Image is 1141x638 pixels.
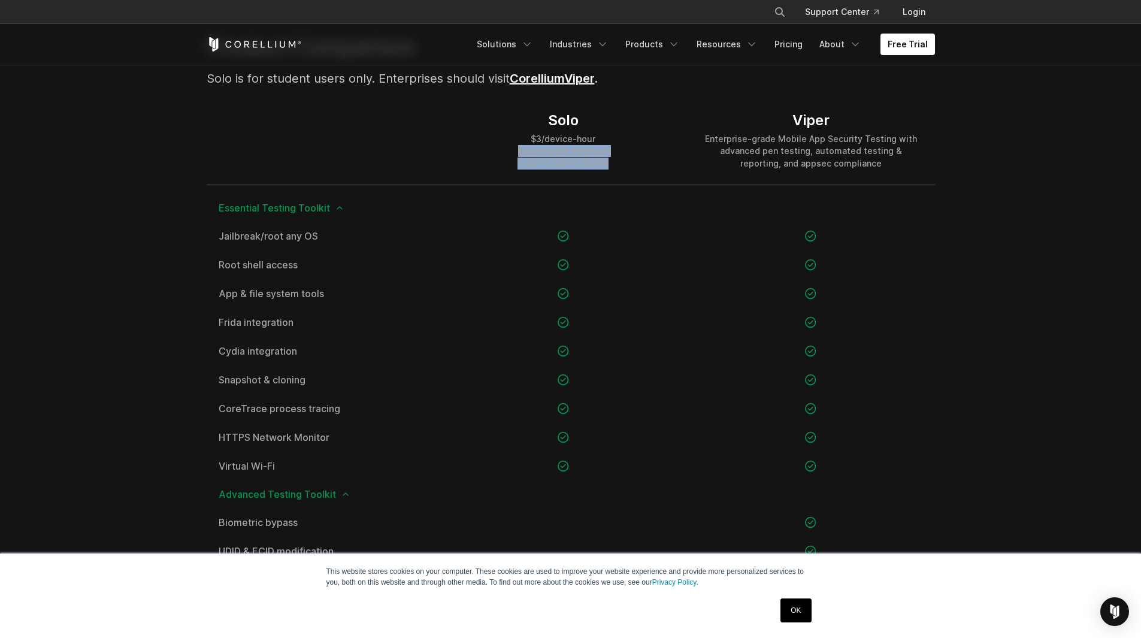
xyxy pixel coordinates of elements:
[689,34,765,55] a: Resources
[880,34,935,55] a: Free Trial
[564,71,595,86] a: Viper
[207,71,564,86] span: Solo is for student users only. Enterprises should visit
[219,346,428,356] a: Cydia integration
[564,71,598,86] span: .
[759,1,935,23] div: Navigation Menu
[767,34,810,55] a: Pricing
[470,34,540,55] a: Solutions
[780,598,811,622] a: OK
[219,461,428,471] a: Virtual Wi-Fi
[795,1,888,23] a: Support Center
[517,133,609,169] div: $3/device-hour No pre-paid minimum 1 user, 1 active device
[618,34,687,55] a: Products
[219,203,923,213] span: Essential Testing Toolkit
[219,404,428,413] a: CoreTrace process tracing
[219,489,923,499] span: Advanced Testing Toolkit
[219,260,428,270] a: Root shell access
[510,71,564,86] a: Corellium
[219,318,428,327] a: Frida integration
[1100,597,1129,626] div: Open Intercom Messenger
[219,375,428,385] a: Snapshot & cloning
[219,518,428,527] a: Biometric bypass
[470,34,935,55] div: Navigation Menu
[326,566,815,588] p: This website stores cookies on your computer. These cookies are used to improve your website expe...
[207,37,302,52] a: Corellium Home
[219,231,428,241] a: Jailbreak/root any OS
[699,133,922,169] div: Enterprise-grade Mobile App Security Testing with advanced pen testing, automated testing & repor...
[769,1,791,23] button: Search
[652,578,698,586] a: Privacy Policy.
[893,1,935,23] a: Login
[219,433,428,442] a: HTTPS Network Monitor
[219,289,428,298] a: App & file system tools
[699,111,922,129] div: Viper
[812,34,868,55] a: About
[517,111,609,129] div: Solo
[219,546,428,556] a: UDID & ECID modification
[543,34,616,55] a: Industries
